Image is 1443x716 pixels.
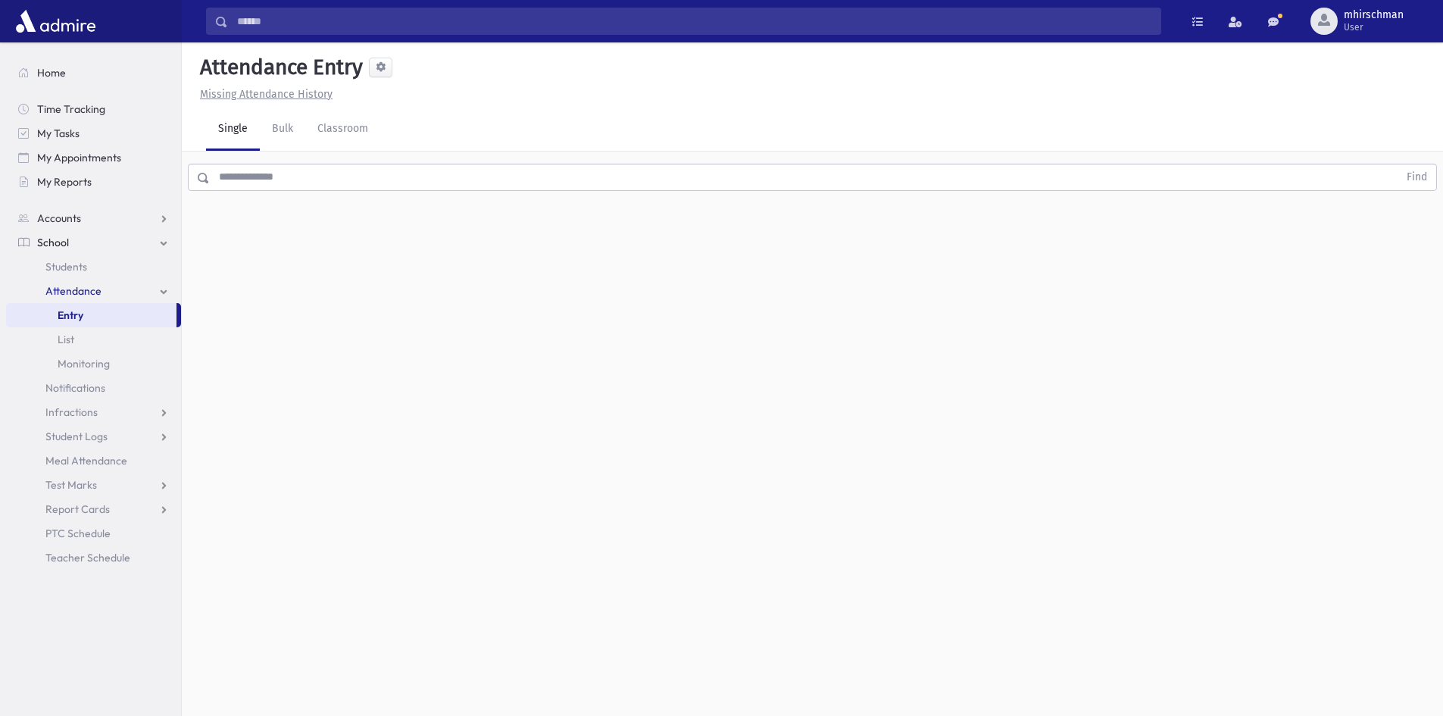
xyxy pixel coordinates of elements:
a: Notifications [6,376,181,400]
span: Test Marks [45,478,97,492]
span: Time Tracking [37,102,105,116]
a: Report Cards [6,497,181,521]
a: PTC Schedule [6,521,181,546]
input: Search [228,8,1160,35]
span: My Tasks [37,127,80,140]
a: Classroom [305,108,380,151]
h5: Attendance Entry [194,55,363,80]
span: Teacher Schedule [45,551,130,564]
span: Home [37,66,66,80]
span: Accounts [37,211,81,225]
a: My Tasks [6,121,181,145]
a: Time Tracking [6,97,181,121]
span: mhirschman [1344,9,1404,21]
span: Report Cards [45,502,110,516]
span: User [1344,21,1404,33]
a: School [6,230,181,255]
span: School [37,236,69,249]
a: Accounts [6,206,181,230]
span: Students [45,260,87,274]
a: Missing Attendance History [194,88,333,101]
a: Students [6,255,181,279]
a: Monitoring [6,352,181,376]
span: Attendance [45,284,102,298]
span: My Reports [37,175,92,189]
span: My Appointments [37,151,121,164]
a: Home [6,61,181,85]
a: List [6,327,181,352]
span: Infractions [45,405,98,419]
u: Missing Attendance History [200,88,333,101]
a: Teacher Schedule [6,546,181,570]
span: Student Logs [45,430,108,443]
span: Monitoring [58,357,110,371]
a: Bulk [260,108,305,151]
a: Test Marks [6,473,181,497]
img: AdmirePro [12,6,99,36]
span: Notifications [45,381,105,395]
a: My Reports [6,170,181,194]
a: Student Logs [6,424,181,449]
a: Infractions [6,400,181,424]
span: Meal Attendance [45,454,127,467]
a: My Appointments [6,145,181,170]
a: Attendance [6,279,181,303]
span: List [58,333,74,346]
button: Find [1398,164,1436,190]
a: Single [206,108,260,151]
a: Meal Attendance [6,449,181,473]
span: PTC Schedule [45,527,111,540]
a: Entry [6,303,176,327]
span: Entry [58,308,83,322]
